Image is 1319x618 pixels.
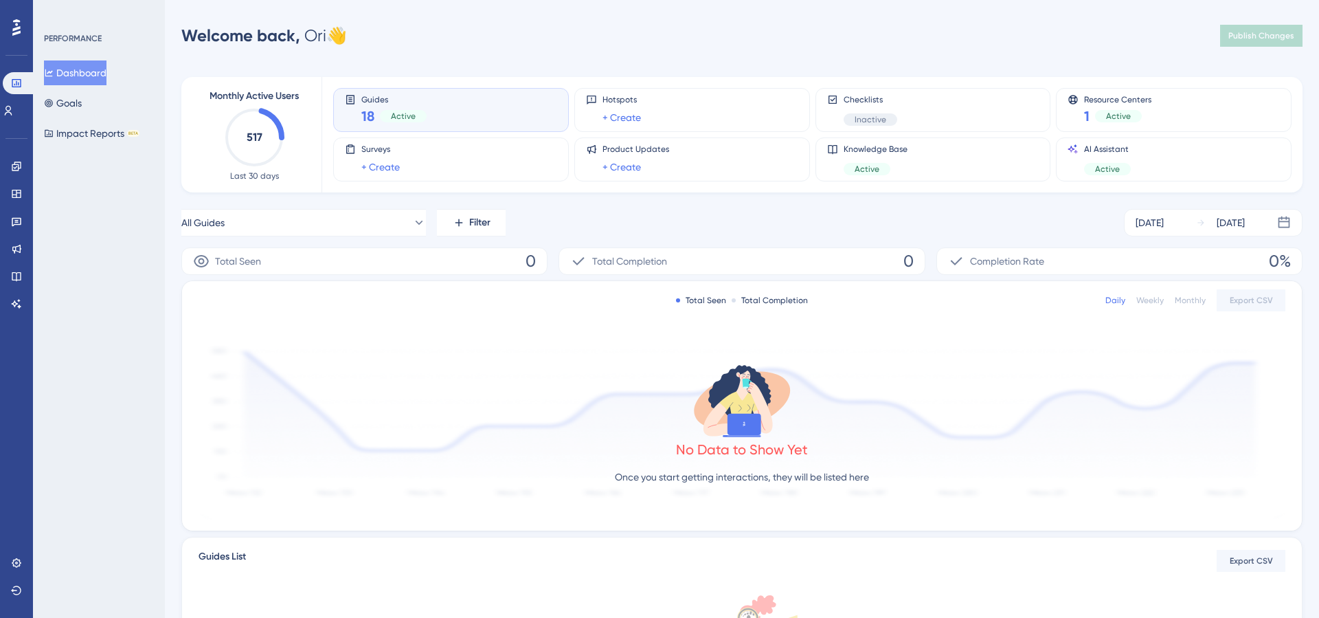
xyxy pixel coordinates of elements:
div: Total Seen [676,295,726,306]
button: All Guides [181,209,426,236]
span: Publish Changes [1228,30,1294,41]
div: [DATE] [1217,214,1245,231]
span: Inactive [855,114,886,125]
span: Knowledge Base [844,144,907,155]
span: Completion Rate [970,253,1044,269]
span: Total Seen [215,253,261,269]
a: + Create [602,159,641,175]
span: Export CSV [1230,295,1273,306]
p: Once you start getting interactions, they will be listed here [615,469,869,485]
span: 0 [903,250,914,272]
div: No Data to Show Yet [676,440,808,459]
span: Filter [469,214,491,231]
div: Ori 👋 [181,25,347,47]
span: Resource Centers [1084,94,1151,104]
span: Hotspots [602,94,641,105]
a: + Create [361,159,400,175]
span: Last 30 days [230,170,279,181]
span: All Guides [181,214,225,231]
button: Export CSV [1217,550,1285,572]
button: Publish Changes [1220,25,1303,47]
button: Goals [44,91,82,115]
span: Active [855,164,879,175]
a: + Create [602,109,641,126]
span: Monthly Active Users [210,88,299,104]
button: Filter [437,209,506,236]
span: Product Updates [602,144,669,155]
button: Dashboard [44,60,106,85]
span: Surveys [361,144,400,155]
text: 517 [247,131,262,144]
div: PERFORMANCE [44,33,102,44]
button: Export CSV [1217,289,1285,311]
span: AI Assistant [1084,144,1131,155]
div: BETA [127,130,139,137]
div: Daily [1105,295,1125,306]
span: Total Completion [592,253,667,269]
span: Active [1095,164,1120,175]
span: 0 [526,250,536,272]
span: Active [1106,111,1131,122]
div: Weekly [1136,295,1164,306]
button: Impact ReportsBETA [44,121,139,146]
span: Guides [361,94,427,104]
span: 0% [1269,250,1291,272]
span: Export CSV [1230,555,1273,566]
span: 18 [361,107,374,126]
div: Total Completion [732,295,808,306]
div: Monthly [1175,295,1206,306]
span: Active [391,111,416,122]
span: Welcome back, [181,25,300,45]
div: [DATE] [1136,214,1164,231]
span: 1 [1084,107,1090,126]
span: Guides List [199,549,246,573]
span: Checklists [844,94,897,105]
